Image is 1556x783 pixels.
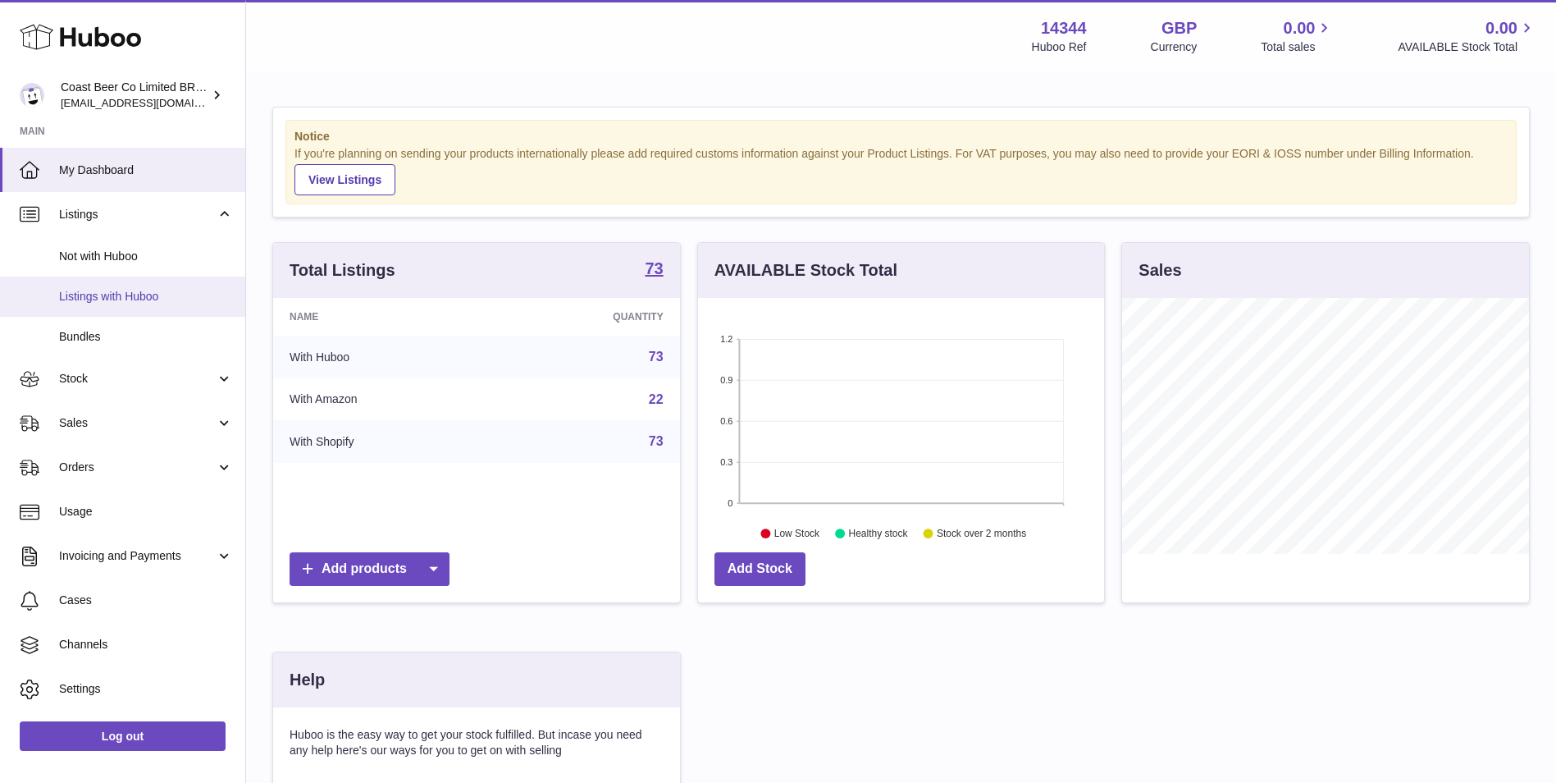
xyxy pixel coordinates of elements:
span: Bundles [59,329,233,345]
h3: Help [290,669,325,691]
span: Cases [59,593,233,608]
span: 0.00 [1485,17,1517,39]
span: Invoicing and Payments [59,548,216,564]
a: Add products [290,552,449,586]
td: With Huboo [273,336,495,378]
text: Low Stock [774,528,820,539]
strong: Notice [294,129,1508,144]
a: 73 [649,350,664,364]
text: Stock over 2 months [937,528,1026,539]
div: Coast Beer Co Limited BRULO [61,80,208,111]
img: internalAdmin-14344@internal.huboo.com [20,83,44,108]
a: Add Stock [714,552,805,586]
div: Currency [1151,39,1198,55]
a: 73 [649,434,664,448]
span: [EMAIL_ADDRESS][DOMAIN_NAME] [61,96,241,109]
h3: Total Listings [290,259,395,282]
span: Listings [59,207,216,222]
span: Sales [59,415,216,431]
div: If you're planning on sending your products internationally please add required customs informati... [294,146,1508,195]
a: Log out [20,721,226,751]
text: 0.9 [720,375,732,385]
text: 0.3 [720,457,732,467]
strong: 73 [645,260,663,277]
strong: GBP [1161,17,1197,39]
span: 0.00 [1284,17,1316,39]
p: Huboo is the easy way to get your stock fulfilled. But incase you need any help here's our ways f... [290,727,664,758]
span: AVAILABLE Stock Total [1398,39,1536,55]
text: 0 [728,498,732,508]
span: Settings [59,681,233,697]
text: Healthy stock [848,528,908,539]
span: Stock [59,371,216,387]
span: My Dashboard [59,163,233,178]
a: View Listings [294,164,395,195]
strong: 14344 [1041,17,1087,39]
span: Channels [59,637,233,652]
span: Not with Huboo [59,249,233,264]
span: Listings with Huboo [59,289,233,304]
text: 1.2 [720,334,732,344]
td: With Shopify [273,420,495,463]
a: 22 [649,392,664,406]
a: 73 [645,260,663,280]
span: Usage [59,504,233,520]
text: 0.6 [720,416,732,426]
td: With Amazon [273,378,495,421]
h3: Sales [1138,259,1181,282]
th: Name [273,298,495,336]
div: Huboo Ref [1032,39,1087,55]
span: Total sales [1261,39,1334,55]
h3: AVAILABLE Stock Total [714,259,897,282]
span: Orders [59,460,216,475]
a: 0.00 Total sales [1261,17,1334,55]
th: Quantity [495,298,679,336]
a: 0.00 AVAILABLE Stock Total [1398,17,1536,55]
